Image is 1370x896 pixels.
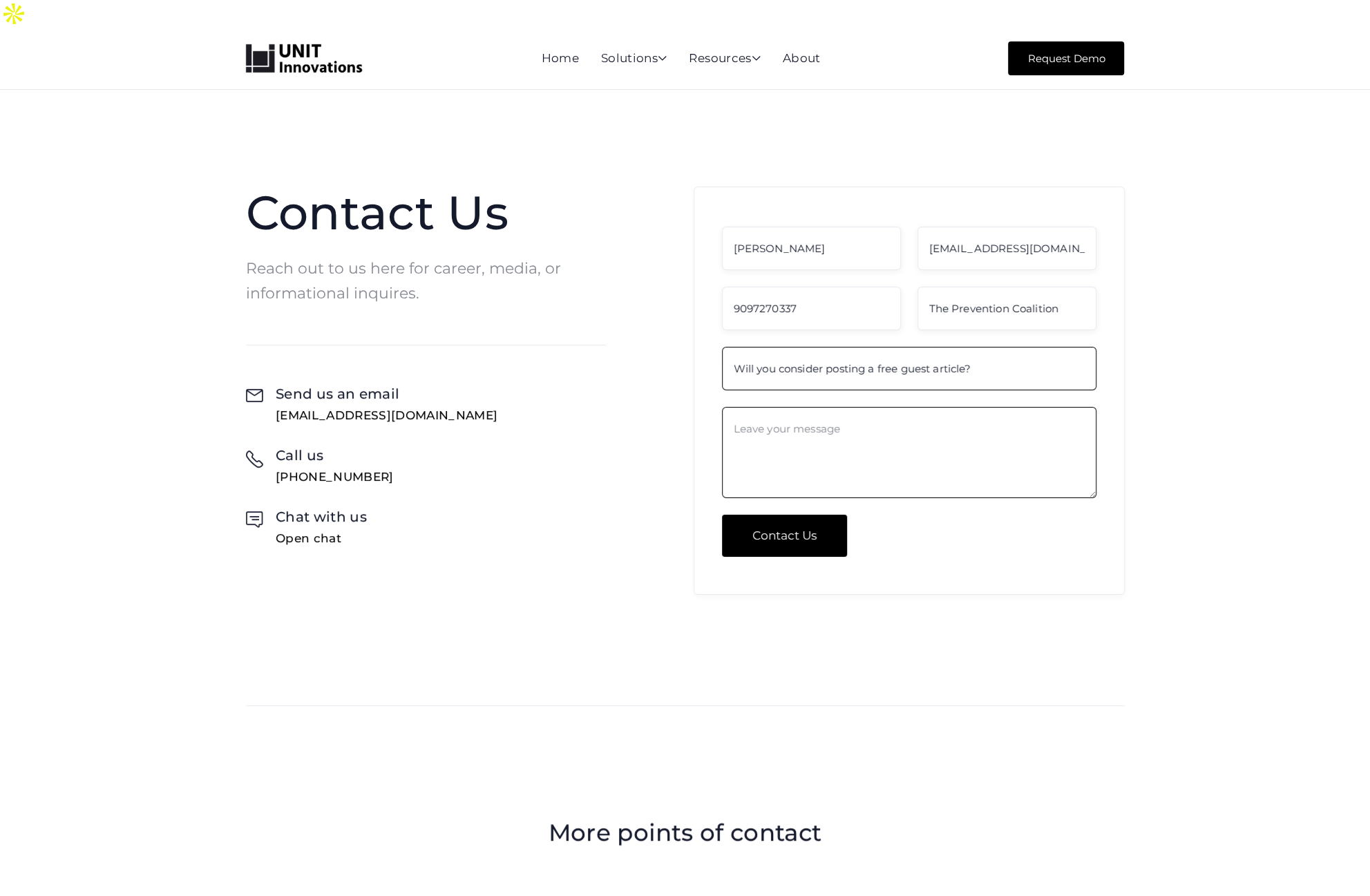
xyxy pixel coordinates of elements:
a: About [783,51,821,65]
h1: Contact Us [246,187,607,239]
input: Email Address [917,227,1096,270]
a: Call us[PHONE_NUMBER] [246,446,394,484]
input: Phone Number [722,287,901,330]
form: Contact Form [722,227,1096,557]
a: Home [542,51,579,65]
div: Solutions [601,53,667,66]
input: How can we help? [722,347,1096,390]
div: [PHONE_NUMBER] [276,470,394,484]
span:  [751,53,760,64]
h2: More points of contact [446,817,924,848]
div: Solutions [601,53,667,66]
p: Reach out to us here for career, media, or informational inquires. [246,256,607,306]
div: Resources [689,53,760,66]
div: Resources [689,53,760,66]
div:  [246,512,263,545]
iframe: Chat Widget [1134,747,1370,896]
h2: Call us [276,446,394,465]
h2: Send us an email [276,384,498,403]
div:  [246,389,263,422]
div: Open chat [276,532,367,545]
div:  [246,450,263,484]
a: Request Demo [1008,41,1124,75]
input: Company Name [917,287,1096,330]
input: Full Name [722,227,901,270]
div: [EMAIL_ADDRESS][DOMAIN_NAME] [276,409,498,422]
span:  [658,53,667,64]
a: home [246,44,362,73]
a: Send us an email[EMAIL_ADDRESS][DOMAIN_NAME] [246,384,498,422]
h2: Chat with us [276,507,367,526]
a: Chat with usOpen chat [246,507,367,545]
input: Contact Us [722,515,847,557]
